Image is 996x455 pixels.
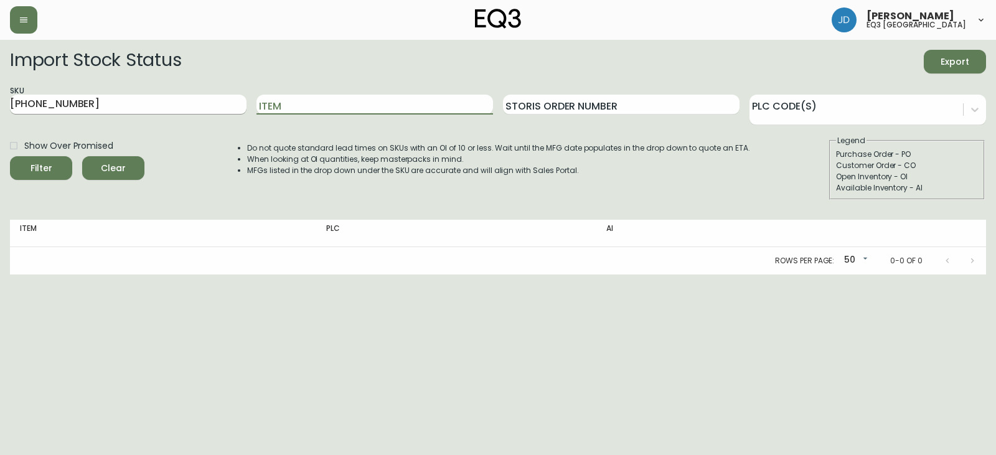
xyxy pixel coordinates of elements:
span: [PERSON_NAME] [867,11,954,21]
div: Purchase Order - PO [836,149,978,160]
span: Clear [92,161,134,176]
p: 0-0 of 0 [890,255,923,266]
h2: Import Stock Status [10,50,181,73]
span: Show Over Promised [24,139,113,152]
li: When looking at OI quantities, keep masterpacks in mind. [247,154,750,165]
span: Export [934,54,976,70]
th: Item [10,220,316,247]
li: MFGs listed in the drop down under the SKU are accurate and will align with Sales Portal. [247,165,750,176]
button: Export [924,50,986,73]
img: logo [475,9,521,29]
button: Filter [10,156,72,180]
li: Do not quote standard lead times on SKUs with an OI of 10 or less. Wait until the MFG date popula... [247,143,750,154]
button: Clear [82,156,144,180]
th: AI [596,220,820,247]
div: 50 [839,250,870,271]
p: Rows per page: [775,255,834,266]
div: Open Inventory - OI [836,171,978,182]
h5: eq3 [GEOGRAPHIC_DATA] [867,21,966,29]
legend: Legend [836,135,867,146]
div: Available Inventory - AI [836,182,978,194]
th: PLC [316,220,596,247]
div: Customer Order - CO [836,160,978,171]
img: 7c567ac048721f22e158fd313f7f0981 [832,7,857,32]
